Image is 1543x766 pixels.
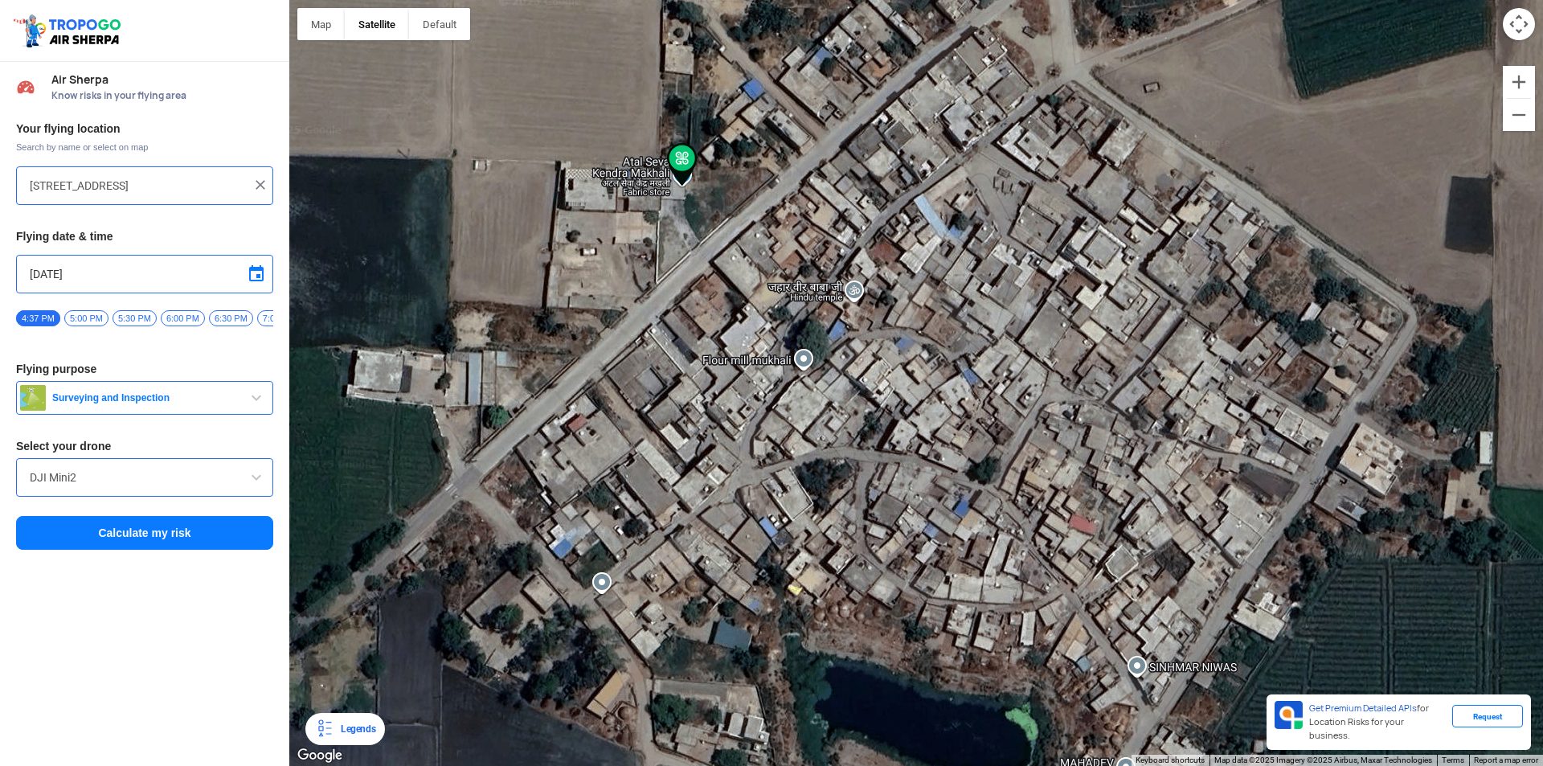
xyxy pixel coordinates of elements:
[1503,99,1535,131] button: Zoom out
[161,310,205,326] span: 6:00 PM
[30,176,248,195] input: Search your flying location
[46,391,247,404] span: Surveying and Inspection
[345,8,409,40] button: Show satellite imagery
[16,123,273,134] h3: Your flying location
[16,440,273,452] h3: Select your drone
[1303,701,1452,743] div: for Location Risks for your business.
[1309,703,1417,714] span: Get Premium Detailed APIs
[315,719,334,739] img: Legends
[297,8,345,40] button: Show street map
[16,231,273,242] h3: Flying date & time
[1503,8,1535,40] button: Map camera controls
[16,310,60,326] span: 4:37 PM
[1275,701,1303,729] img: Premium APIs
[334,719,375,739] div: Legends
[1214,756,1432,764] span: Map data ©2025 Imagery ©2025 Airbus, Maxar Technologies
[293,745,346,766] img: Google
[1452,705,1523,727] div: Request
[51,73,273,86] span: Air Sherpa
[51,89,273,102] span: Know risks in your flying area
[1442,756,1464,764] a: Terms
[1503,66,1535,98] button: Zoom in
[12,12,126,49] img: ic_tgdronemaps.svg
[252,177,268,193] img: ic_close.png
[257,310,301,326] span: 7:00 PM
[113,310,157,326] span: 5:30 PM
[209,310,253,326] span: 6:30 PM
[1474,756,1538,764] a: Report a map error
[16,363,273,375] h3: Flying purpose
[20,385,46,411] img: survey.png
[16,141,273,154] span: Search by name or select on map
[1136,755,1205,766] button: Keyboard shortcuts
[30,468,260,487] input: Search by name or Brand
[16,381,273,415] button: Surveying and Inspection
[293,745,346,766] a: Open this area in Google Maps (opens a new window)
[64,310,108,326] span: 5:00 PM
[16,77,35,96] img: Risk Scores
[30,264,260,284] input: Select Date
[16,516,273,550] button: Calculate my risk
